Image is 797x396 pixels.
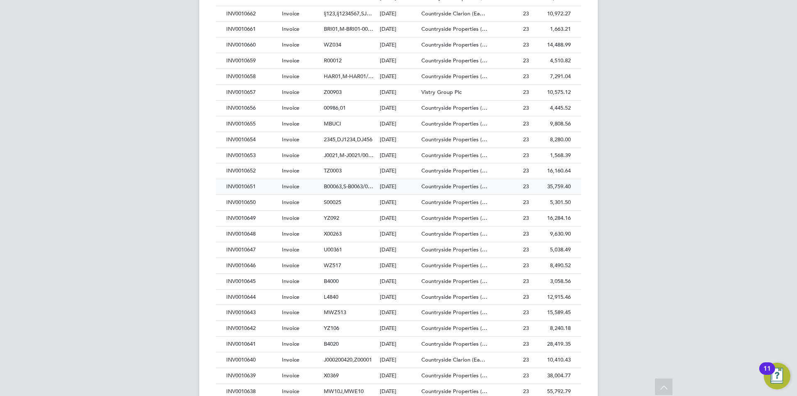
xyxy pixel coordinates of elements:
[224,179,280,194] div: INV0010651
[378,6,420,22] div: [DATE]
[421,340,487,347] span: Countryside Properties (…
[224,163,280,179] div: INV0010652
[523,293,529,300] span: 23
[324,10,372,17] span: lj123,lj1234567,SJ…
[282,388,299,395] span: Invoice
[324,372,339,379] span: X0369
[282,73,299,80] span: Invoice
[282,167,299,174] span: Invoice
[421,278,487,285] span: Countryside Properties (…
[224,258,280,273] div: INV0010646
[224,290,280,305] div: INV0010644
[421,309,487,316] span: Countryside Properties (…
[523,262,529,269] span: 23
[224,22,280,37] div: INV0010661
[282,214,299,221] span: Invoice
[421,89,462,96] span: Vistry Group Plc
[282,41,299,48] span: Invoice
[523,136,529,143] span: 23
[531,148,573,163] div: 1,568.39
[378,195,420,210] div: [DATE]
[523,199,529,206] span: 23
[282,372,299,379] span: Invoice
[324,230,342,237] span: X00263
[324,120,341,127] span: MBUCI
[324,356,372,363] span: J000200420,Z00001
[523,41,529,48] span: 23
[421,136,487,143] span: Countryside Properties (…
[282,104,299,111] span: Invoice
[421,120,487,127] span: Countryside Properties (…
[531,6,573,22] div: 10,972.27
[421,41,487,48] span: Countryside Properties (…
[531,368,573,384] div: 38,004.77
[282,152,299,159] span: Invoice
[324,199,341,206] span: S00025
[523,73,529,80] span: 23
[282,25,299,32] span: Invoice
[324,73,374,80] span: HAR01,M-HAR01/…
[531,163,573,179] div: 16,160.64
[421,356,485,363] span: Countryside Clarion (Ea…
[421,183,487,190] span: Countryside Properties (…
[378,53,420,69] div: [DATE]
[523,309,529,316] span: 23
[421,57,487,64] span: Countryside Properties (…
[224,226,280,242] div: INV0010648
[324,340,339,347] span: B4020
[421,104,487,111] span: Countryside Properties (…
[523,89,529,96] span: 23
[531,85,573,100] div: 10,575.12
[531,226,573,242] div: 9,630.90
[421,230,487,237] span: Countryside Properties (…
[224,211,280,226] div: INV0010649
[523,120,529,127] span: 23
[282,57,299,64] span: Invoice
[224,337,280,352] div: INV0010641
[378,305,420,320] div: [DATE]
[378,368,420,384] div: [DATE]
[378,116,420,132] div: [DATE]
[421,388,487,395] span: Countryside Properties (…
[282,183,299,190] span: Invoice
[282,340,299,347] span: Invoice
[531,274,573,289] div: 3,058.56
[378,163,420,179] div: [DATE]
[531,101,573,116] div: 4,445.52
[224,305,280,320] div: INV0010643
[324,293,338,300] span: L4840
[224,352,280,368] div: INV0010640
[531,242,573,258] div: 5,038.49
[523,214,529,221] span: 23
[224,274,280,289] div: INV0010645
[282,246,299,253] span: Invoice
[421,10,485,17] span: Countryside Clarion (Ea…
[523,104,529,111] span: 23
[282,120,299,127] span: Invoice
[523,10,529,17] span: 23
[523,356,529,363] span: 23
[421,293,487,300] span: Countryside Properties (…
[282,293,299,300] span: Invoice
[282,356,299,363] span: Invoice
[764,363,790,389] button: Open Resource Center, 11 new notifications
[282,230,299,237] span: Invoice
[531,352,573,368] div: 10,410.43
[531,37,573,53] div: 14,488.99
[324,136,372,143] span: 2345,DJ1234,DJ456
[224,116,280,132] div: INV0010655
[324,57,342,64] span: R00012
[224,368,280,384] div: INV0010639
[531,179,573,194] div: 35,759.40
[531,132,573,148] div: 8,280.00
[378,258,420,273] div: [DATE]
[378,274,420,289] div: [DATE]
[378,85,420,100] div: [DATE]
[523,167,529,174] span: 23
[282,278,299,285] span: Invoice
[523,246,529,253] span: 23
[324,25,373,32] span: BRI01,M-BRI01-00…
[523,372,529,379] span: 23
[523,340,529,347] span: 23
[282,262,299,269] span: Invoice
